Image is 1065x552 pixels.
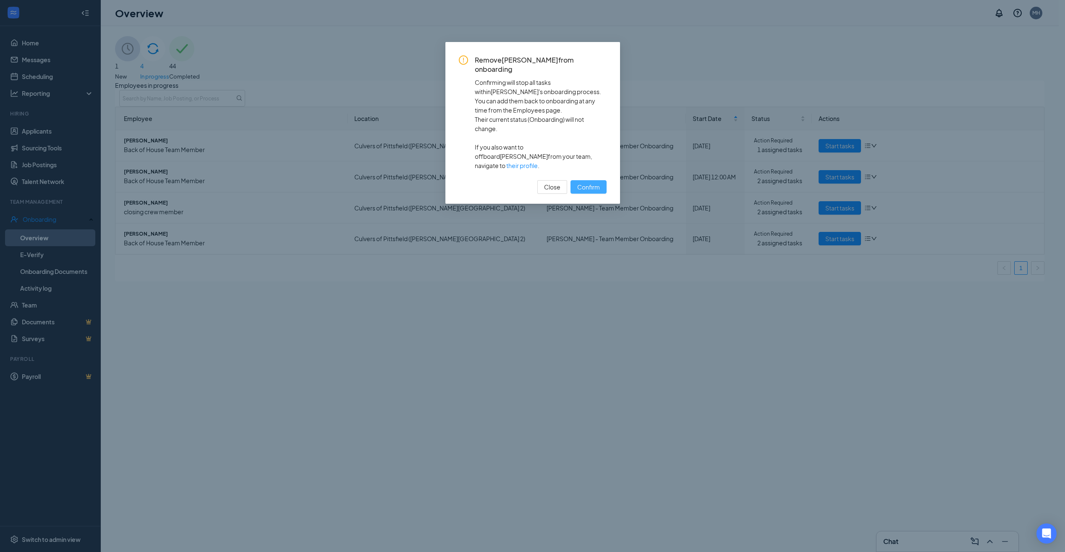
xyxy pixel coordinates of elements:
[577,182,600,192] span: Confirm
[544,182,560,192] span: Close
[475,55,607,74] span: Remove [PERSON_NAME] from onboarding
[570,180,607,194] button: Confirm
[537,180,567,194] button: Close
[1036,523,1057,544] div: Open Intercom Messenger
[475,115,607,133] span: Their current status ( Onboarding ) will not change.
[475,142,607,170] span: If you also want to offboard [PERSON_NAME] from your team, navigate to .
[506,162,538,169] a: their profile
[459,55,468,65] span: exclamation-circle
[475,78,607,115] span: Confirming will stop all tasks within [PERSON_NAME] 's onboarding process. You can add them back ...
